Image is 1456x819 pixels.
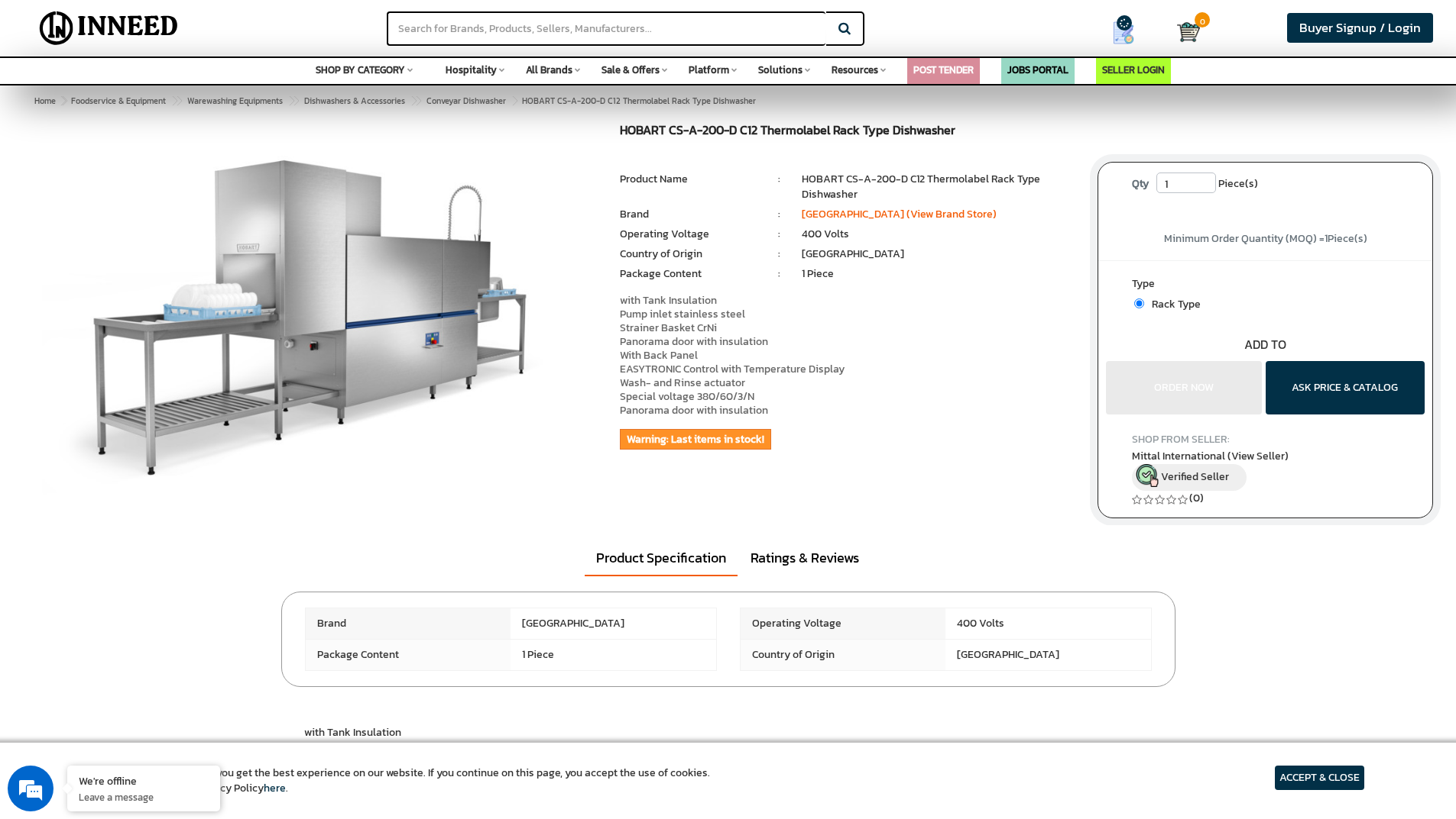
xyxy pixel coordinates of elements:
img: Inneed.Market [27,9,191,47]
a: POST TENDER [913,63,974,77]
li: Product Name [620,172,756,187]
a: Buyer Signup / Login [1287,13,1433,43]
span: All Brands [526,63,572,77]
span: Operating Voltage [741,608,946,639]
span: Rack Type [1144,296,1201,312]
img: Cart [1177,21,1200,44]
span: Package Content [306,640,511,670]
a: Dishwashers & Accessories [301,92,408,110]
a: my Quotes [1082,15,1177,50]
span: Country of Origin [741,640,946,670]
span: Dishwashers & Accessories [304,95,405,107]
h1: HOBART CS-A-200-D C12 Thermolabel Rack Type Dishwasher [620,124,1075,141]
button: ASK PRICE & CATALOG [1266,361,1425,414]
a: (0) [1189,490,1204,506]
span: [GEOGRAPHIC_DATA] [945,640,1151,670]
span: > [511,92,519,110]
li: Country of Origin [620,247,756,262]
article: ACCEPT & CLOSE [1275,766,1364,790]
li: : [757,227,802,242]
span: Platform [689,63,729,77]
div: ADD TO [1098,336,1432,353]
a: Cart 0 [1177,15,1192,49]
span: Mittal International (View Seller) [1132,448,1289,464]
article: We use cookies to ensure you get the best experience on our website. If you continue on this page... [92,766,710,796]
span: Warewashing Equipments [187,95,283,107]
p: with Tank Insulation Pump inlet stainless steel Strainer Basket CrNi Panorama door with insulatio... [620,294,1075,418]
span: [GEOGRAPHIC_DATA] [511,608,716,639]
li: : [757,247,802,262]
span: Conveyar Dishwasher [426,95,506,107]
li: : [757,207,802,222]
div: We're offline [79,773,209,788]
a: Conveyar Dishwasher [423,92,509,110]
span: Buyer Signup / Login [1299,18,1421,37]
a: here [264,780,286,796]
span: Piece(s) [1218,173,1258,195]
span: > [410,92,418,110]
a: Mittal International (View Seller) Verified Seller [1132,448,1399,491]
span: Verified Seller [1161,469,1229,485]
span: 1 Piece [511,640,716,670]
a: SELLER LOGIN [1102,63,1165,77]
li: 1 Piece [802,266,1075,282]
p: Warning: Last items in stock! [620,429,771,450]
span: Resources [832,63,878,77]
span: 0 [1195,12,1210,27]
a: Product Specification [585,540,738,577]
a: Foodservice & Equipment [68,92,169,110]
span: Solutions [758,63,803,77]
span: Minimum Order Quantity (MOQ) = Piece(s) [1164,231,1367,247]
li: [GEOGRAPHIC_DATA] [802,247,1075,262]
a: Ratings & Reviews [739,540,871,576]
img: Show My Quotes [1112,21,1135,44]
li: Brand [620,207,756,222]
span: Sale & Offers [602,63,660,77]
span: > [288,92,296,110]
li: : [757,266,802,282]
span: Hospitality [446,63,497,77]
li: : [757,172,802,187]
li: HOBART CS-A-200-D C12 Thermolabel Rack Type Dishwasher [802,172,1075,202]
h4: SHOP FROM SELLER: [1132,434,1399,445]
input: Search for Brands, Products, Sellers, Manufacturers... [387,11,825,46]
span: SHOP BY CATEGORY [316,63,405,77]
a: Warewashing Equipments [184,92,286,110]
p: Leave a message [79,790,209,804]
li: Operating Voltage [620,227,756,242]
span: 400 Volts [945,608,1151,639]
img: inneed-verified-seller-icon.png [1136,464,1159,487]
a: Home [31,92,59,110]
label: Type [1132,276,1399,295]
span: > [61,95,66,107]
span: HOBART CS-A-200-D C12 Thermolabel Rack Type Dishwasher [68,95,756,107]
li: 400 Volts [802,227,1075,242]
label: Qty [1124,173,1156,195]
a: [GEOGRAPHIC_DATA] (View Brand Store) [802,206,997,222]
li: Package Content [620,266,756,282]
span: Foodservice & Equipment [71,95,166,107]
img: HOBART CS-A-200-D,C12 Thermolabel Rack Type Dishwasher [42,124,578,505]
span: Brand [306,608,511,639]
span: > [171,92,179,110]
span: 1 [1325,231,1328,247]
a: JOBS PORTAL [1007,63,1068,77]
